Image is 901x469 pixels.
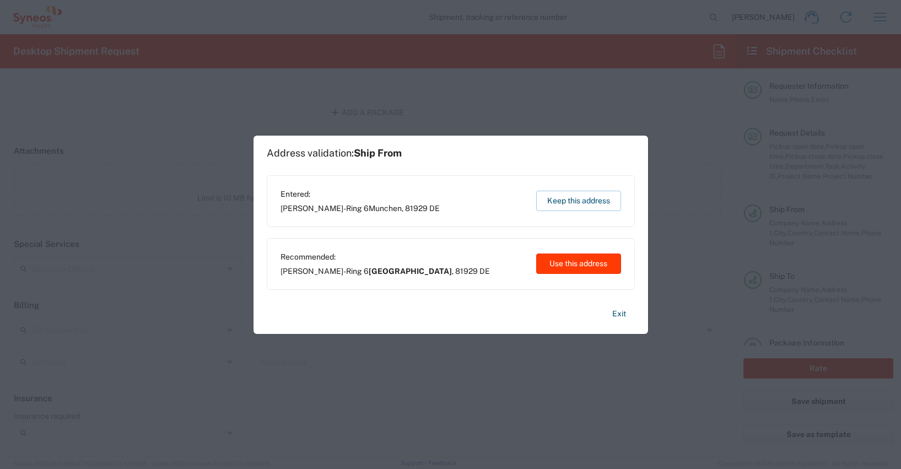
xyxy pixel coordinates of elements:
[369,267,452,276] span: [GEOGRAPHIC_DATA]
[354,147,402,159] span: Ship From
[536,191,621,211] button: Keep this address
[280,189,440,199] span: Entered:
[479,267,490,276] span: DE
[455,267,478,276] span: 81929
[405,204,428,213] span: 81929
[369,204,402,213] span: Munchen
[429,204,440,213] span: DE
[267,147,402,159] h1: Address validation:
[280,252,490,262] span: Recommended:
[280,203,440,213] span: [PERSON_NAME]-Ring 6 ,
[280,266,490,276] span: [PERSON_NAME]-Ring 6 ,
[536,254,621,274] button: Use this address
[603,304,635,324] button: Exit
